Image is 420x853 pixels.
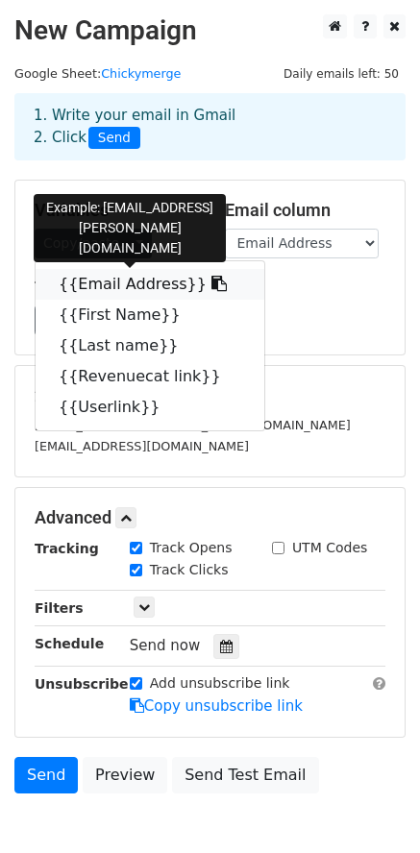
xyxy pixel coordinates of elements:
[292,538,367,558] label: UTM Codes
[35,636,104,651] strong: Schedule
[35,541,99,556] strong: Tracking
[36,330,264,361] a: {{Last name}}
[101,66,181,81] a: Chickymerge
[130,697,303,715] a: Copy unsubscribe link
[88,127,140,150] span: Send
[36,361,264,392] a: {{Revenuecat link}}
[35,418,351,432] small: [EMAIL_ADDRESS][PERSON_NAME][DOMAIN_NAME]
[172,757,318,793] a: Send Test Email
[225,200,386,221] h5: Email column
[36,392,264,423] a: {{Userlink}}
[130,637,201,654] span: Send now
[150,560,229,580] label: Track Clicks
[34,194,226,262] div: Example: [EMAIL_ADDRESS][PERSON_NAME][DOMAIN_NAME]
[35,676,129,692] strong: Unsubscribe
[35,507,385,528] h5: Advanced
[150,673,290,694] label: Add unsubscribe link
[150,538,233,558] label: Track Opens
[35,600,84,616] strong: Filters
[324,761,420,853] iframe: Chat Widget
[35,439,249,453] small: [EMAIL_ADDRESS][DOMAIN_NAME]
[14,14,406,47] h2: New Campaign
[14,66,181,81] small: Google Sheet:
[19,105,401,149] div: 1. Write your email in Gmail 2. Click
[14,757,78,793] a: Send
[36,300,264,330] a: {{First Name}}
[277,66,406,81] a: Daily emails left: 50
[83,757,167,793] a: Preview
[277,63,406,85] span: Daily emails left: 50
[36,269,264,300] a: {{Email Address}}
